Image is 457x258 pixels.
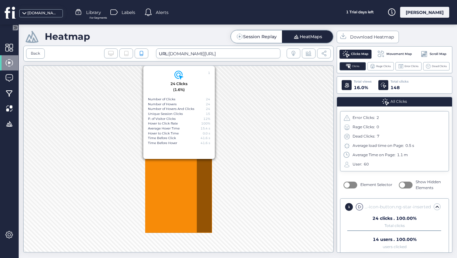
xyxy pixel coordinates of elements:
div: 1 [208,70,210,75]
span: URL: [159,51,168,57]
div: Total views [354,79,372,84]
button: Englishchevron-down icon [16,42,47,57]
div: 15 [206,111,210,116]
span: For Segments [90,16,107,20]
div: Number of Hovers And Clicks [148,106,194,111]
span: Labels [122,9,135,16]
span: Download Heatmap [350,34,394,40]
div: Number of Hovers [148,102,177,107]
span: All Clicks [390,99,407,105]
span: User: [353,161,362,167]
div: Back [26,48,45,59]
span: Error Clicks: [353,115,375,121]
span: Average load time on Page: [353,143,404,149]
div: (1.6%) [173,87,185,93]
div: 16.0% [354,84,372,91]
div: Hover to Click Time [148,131,179,136]
div: Heatmap [45,31,90,42]
div: Total clicks [385,224,405,227]
span: Alerts [156,9,168,16]
div: Unique Session Clicks [148,111,183,116]
div: 41.6 s [201,136,210,141]
div: 24 [206,102,210,107]
div: Average Hover Time [148,126,180,131]
span: English [20,48,33,52]
span: Library [86,9,101,16]
div: Time Before Hover [148,141,177,146]
div: Time Before Click [148,136,176,141]
div: 2 [376,115,379,121]
div: 15.4 s [201,126,210,131]
span: Error Clicks [404,64,418,68]
span: Show Hidden Elements [416,179,445,191]
nav: Header hamburger menu [7,24,92,35]
div: 0 [376,124,379,130]
span: Element Selector [360,182,392,188]
div: Number of Clicks [148,97,175,102]
svg: chevron-down icon [38,47,43,52]
div: 12% [203,116,210,121]
div: P. of Visitor Clicks [148,116,176,121]
span: [DOMAIN_NAME][URL] [156,48,280,58]
div: 1.1 m [397,152,408,158]
div: Total clicks [390,79,409,84]
div: 100% [201,121,210,126]
div: 24 [206,106,210,111]
span: Dead Clicks: [353,134,375,139]
span: Average Time on Page: [353,152,395,158]
div: Hover to Click Rate [148,121,178,126]
div: HeatMaps [300,34,322,39]
div: users clicked [383,246,407,248]
div: 1 [345,203,353,211]
div: 148 [390,84,409,91]
div: 0.0 s [203,131,210,136]
div: 27 [0,16,14,30]
div: 0.5 s [405,143,414,149]
span: Rage Clicks [376,64,391,68]
span: Clicks [352,64,359,68]
div: Session Replay [243,34,277,39]
div: 60 [364,161,369,167]
div: 1 Trial days left [336,7,383,18]
span: Clicks Map [351,52,368,57]
div: 41.6 s [201,141,210,146]
span: Dead Clicks [432,64,447,68]
span: Movement Map [386,52,412,57]
div: 24 clicks . 100.00% [372,216,417,220]
span: Rage Clicks: [353,124,375,130]
div: 7 [377,134,379,139]
div: 14 users . 100.00% [373,237,417,242]
div: whf-header-wrapper whf-header header.whf-header div.whf-header-right-container button.account-men... [365,203,431,210]
div: [PERSON_NAME] [400,7,449,18]
div: 24 [206,97,210,102]
div: [DOMAIN_NAME] [27,10,58,16]
span: Scroll Map [430,52,446,57]
div: 24 Clicks [170,81,187,87]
